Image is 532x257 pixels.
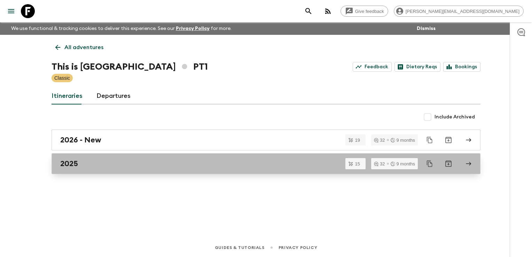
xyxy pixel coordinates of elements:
button: Duplicate [423,134,436,146]
p: Classic [54,75,70,81]
a: 2026 - New [52,130,480,150]
button: menu [4,4,18,18]
h2: 2026 - New [60,135,101,145]
button: Archive [441,157,455,171]
a: Itineraries [52,88,83,104]
div: 32 [374,138,385,142]
button: Dismiss [415,24,437,33]
div: [PERSON_NAME][EMAIL_ADDRESS][DOMAIN_NAME] [394,6,524,17]
a: 2025 [52,153,480,174]
p: We use functional & tracking cookies to deliver this experience. See our for more. [8,22,234,35]
div: 9 months [391,138,415,142]
a: Bookings [443,62,480,72]
span: [PERSON_NAME][EMAIL_ADDRESS][DOMAIN_NAME] [402,9,523,14]
button: search adventures [302,4,315,18]
span: 19 [351,138,364,142]
a: Feedback [353,62,392,72]
p: All adventures [64,43,103,52]
a: Departures [96,88,131,104]
h2: 2025 [60,159,78,168]
div: 32 [374,162,385,166]
a: Dietary Reqs [394,62,440,72]
h1: This is [GEOGRAPHIC_DATA] PT1 [52,60,208,74]
span: Give feedback [351,9,388,14]
div: 9 months [391,162,415,166]
a: Give feedback [341,6,388,17]
a: Privacy Policy [176,26,210,31]
button: Duplicate [423,157,436,170]
a: Privacy Policy [279,244,317,251]
a: Guides & Tutorials [215,244,265,251]
span: 15 [351,162,364,166]
button: Archive [441,133,455,147]
a: All adventures [52,40,107,54]
span: Include Archived [435,114,475,120]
